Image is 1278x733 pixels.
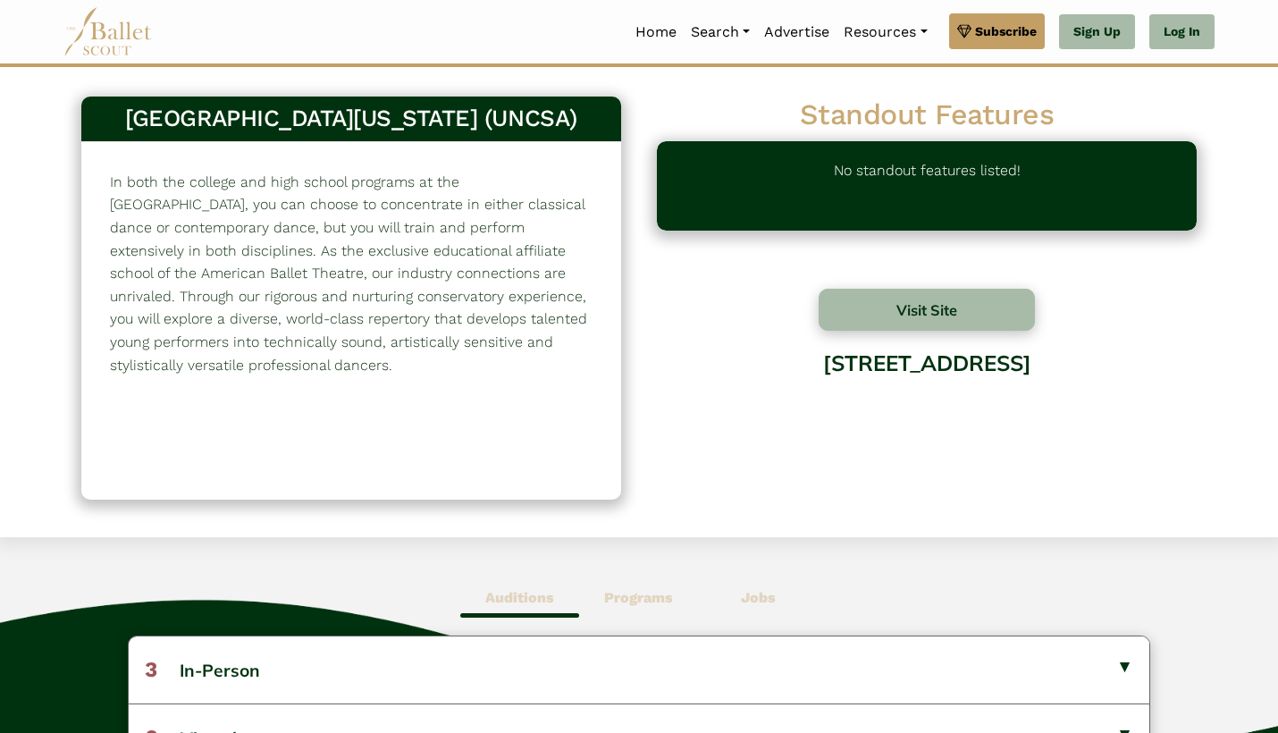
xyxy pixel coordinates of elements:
button: Visit Site [819,289,1035,331]
b: Auditions [485,589,554,606]
p: In both the college and high school programs at the [GEOGRAPHIC_DATA], you can choose to concentr... [110,171,593,376]
p: No standout features listed! [834,159,1021,213]
a: Resources [837,13,934,51]
span: 3 [145,657,157,682]
a: Search [684,13,757,51]
a: Advertise [757,13,837,51]
a: Log In [1149,14,1215,50]
a: Sign Up [1059,14,1135,50]
a: Home [628,13,684,51]
b: Programs [604,589,673,606]
b: Jobs [741,589,776,606]
h3: [GEOGRAPHIC_DATA][US_STATE] (UNCSA) [96,104,607,134]
span: Subscribe [975,21,1037,41]
img: gem.svg [957,21,971,41]
a: Subscribe [949,13,1045,49]
button: 3In-Person [129,636,1149,703]
div: [STREET_ADDRESS] [657,337,1197,481]
h2: Standout Features [657,97,1197,134]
